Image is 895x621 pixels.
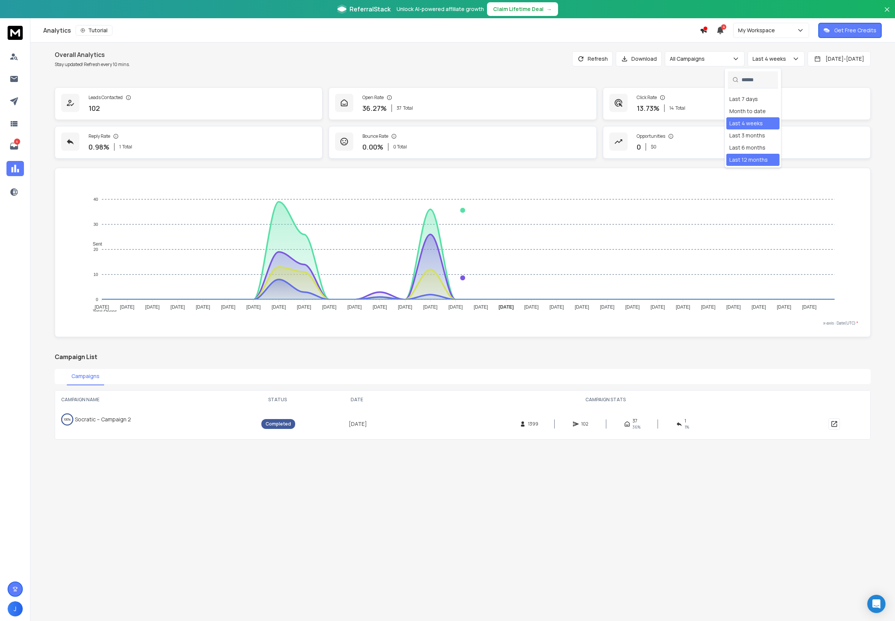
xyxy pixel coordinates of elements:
[600,304,615,310] tspan: [DATE]
[6,139,22,154] a: 4
[397,5,484,13] p: Unlock AI-powered affiliate growth
[575,304,589,310] tspan: [DATE]
[87,309,117,314] span: Total Opens
[670,55,708,63] p: All Campaigns
[297,304,311,310] tspan: [DATE]
[362,103,387,113] p: 36.27 %
[89,103,100,113] p: 102
[524,304,539,310] tspan: [DATE]
[55,50,130,59] h1: Overall Analytics
[8,601,23,616] button: J
[637,133,665,139] p: Opportunities
[448,304,463,310] tspan: [DATE]
[616,51,662,66] button: Download
[625,304,640,310] tspan: [DATE]
[221,304,236,310] tspan: [DATE]
[675,105,685,111] span: Total
[633,424,640,430] span: 36 %
[701,304,716,310] tspan: [DATE]
[362,95,384,101] p: Open Rate
[834,27,876,34] p: Get Free Credits
[246,304,261,310] tspan: [DATE]
[64,416,71,423] p: 100 %
[93,272,98,277] tspan: 10
[726,304,741,310] tspan: [DATE]
[43,25,700,36] div: Analytics
[498,304,514,310] tspan: [DATE]
[721,24,726,30] span: 4
[685,418,686,424] span: 1
[487,2,558,16] button: Claim Lifetime Deal→
[603,87,871,120] a: Click Rate13.73%14Total
[120,304,134,310] tspan: [DATE]
[322,304,337,310] tspan: [DATE]
[119,144,121,150] span: 1
[398,304,412,310] tspan: [DATE]
[373,304,387,310] tspan: [DATE]
[752,304,766,310] tspan: [DATE]
[651,304,665,310] tspan: [DATE]
[388,391,822,409] th: CAMPAIGN STATS
[637,95,657,101] p: Click Rate
[329,87,596,120] a: Open Rate36.27%37Total
[637,103,659,113] p: 13.73 %
[738,27,778,34] p: My Workspace
[777,304,791,310] tspan: [DATE]
[89,133,110,139] p: Reply Rate
[55,87,323,120] a: Leads Contacted102
[171,304,185,310] tspan: [DATE]
[729,132,765,139] div: Last 3 months
[349,5,391,14] span: ReferralStack
[581,421,589,427] span: 102
[633,418,637,424] span: 37
[326,391,388,409] th: DATE
[122,144,132,150] span: Total
[67,320,858,326] p: x-axis : Date(UTC)
[549,304,564,310] tspan: [DATE]
[631,55,657,63] p: Download
[55,391,229,409] th: CAMPAIGN NAME
[393,144,407,150] p: 0 Total
[528,421,538,427] span: 1399
[669,105,674,111] span: 14
[93,247,98,252] tspan: 20
[753,55,789,63] p: Last 4 weeks
[729,120,763,127] div: Last 4 weeks
[729,144,765,151] div: Last 6 months
[272,304,286,310] tspan: [DATE]
[651,144,656,150] p: $ 0
[89,142,109,152] p: 0.98 %
[93,197,98,202] tspan: 40
[362,133,388,139] p: Bounce Rate
[261,419,295,429] div: Completed
[588,55,608,63] p: Refresh
[145,304,160,310] tspan: [DATE]
[55,352,871,361] h2: Campaign List
[818,23,882,38] button: Get Free Credits
[572,51,613,66] button: Refresh
[603,126,871,159] a: Opportunities0$0
[95,304,109,310] tspan: [DATE]
[347,304,362,310] tspan: [DATE]
[474,304,488,310] tspan: [DATE]
[326,409,388,439] td: [DATE]
[76,25,112,36] button: Tutorial
[329,126,596,159] a: Bounce Rate0.00%0 Total
[802,304,817,310] tspan: [DATE]
[14,139,20,145] p: 4
[637,142,641,152] p: 0
[676,304,690,310] tspan: [DATE]
[423,304,438,310] tspan: [DATE]
[67,368,104,385] button: Campaigns
[403,105,413,111] span: Total
[229,391,326,409] th: STATUS
[87,241,102,247] span: Sent
[808,51,871,66] button: [DATE]-[DATE]
[729,156,768,164] div: Last 12 months
[685,424,689,430] span: 1 %
[397,105,402,111] span: 37
[867,595,886,613] div: Open Intercom Messenger
[55,409,177,430] td: Socratic – Campaign 2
